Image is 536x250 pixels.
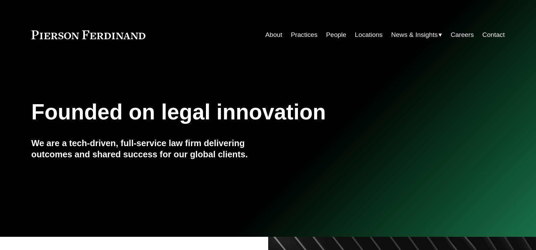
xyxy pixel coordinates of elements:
a: folder dropdown [391,28,442,41]
a: Careers [451,28,474,41]
span: News & Insights [391,29,438,41]
h4: We are a tech-driven, full-service law firm delivering outcomes and shared success for our global... [31,138,268,160]
a: People [326,28,346,41]
a: Practices [291,28,318,41]
a: Contact [482,28,505,41]
h1: Founded on legal innovation [31,100,426,124]
a: Locations [355,28,382,41]
a: About [265,28,282,41]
